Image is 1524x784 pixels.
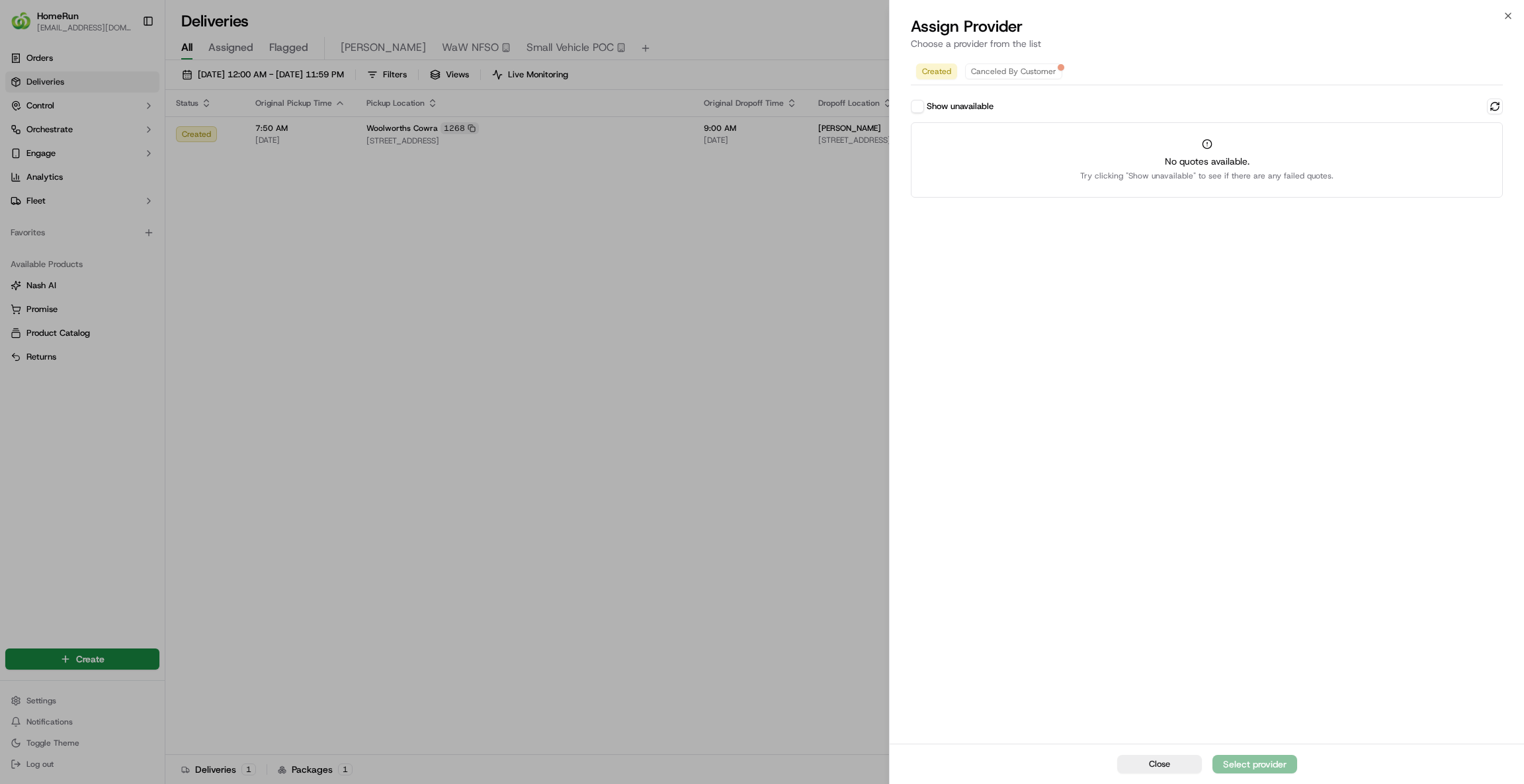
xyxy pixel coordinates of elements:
[916,63,957,79] button: Created
[965,63,1062,79] button: Canceled By Customer
[1117,755,1202,773] button: Close
[1080,155,1333,168] span: No quotes available.
[971,66,1056,77] span: Canceled By Customer
[911,16,1503,37] h2: Assign Provider
[911,37,1503,50] p: Choose a provider from the list
[922,66,951,77] span: Created
[1149,758,1170,770] span: Close
[1080,171,1333,181] span: Try clicking "Show unavailable" to see if there are any failed quotes.
[927,100,994,112] label: Show unavailable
